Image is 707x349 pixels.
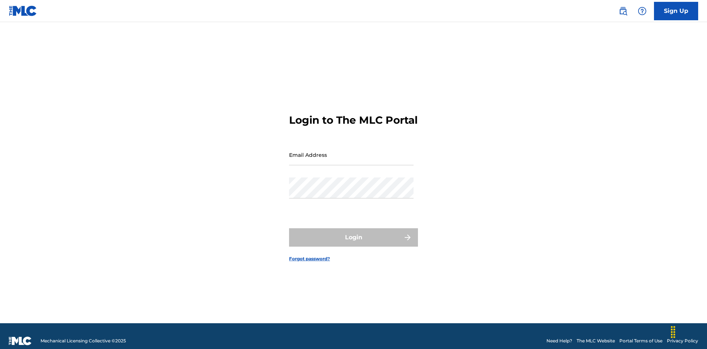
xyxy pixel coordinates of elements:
img: help [638,7,647,15]
a: Sign Up [654,2,698,20]
a: Public Search [616,4,630,18]
a: The MLC Website [577,338,615,344]
a: Forgot password? [289,255,330,262]
img: MLC Logo [9,6,37,16]
img: logo [9,336,32,345]
a: Need Help? [546,338,572,344]
div: Drag [667,321,679,343]
a: Privacy Policy [667,338,698,344]
iframe: Chat Widget [670,314,707,349]
span: Mechanical Licensing Collective © 2025 [41,338,126,344]
h3: Login to The MLC Portal [289,114,418,127]
img: search [619,7,627,15]
a: Portal Terms of Use [619,338,662,344]
div: Help [635,4,650,18]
